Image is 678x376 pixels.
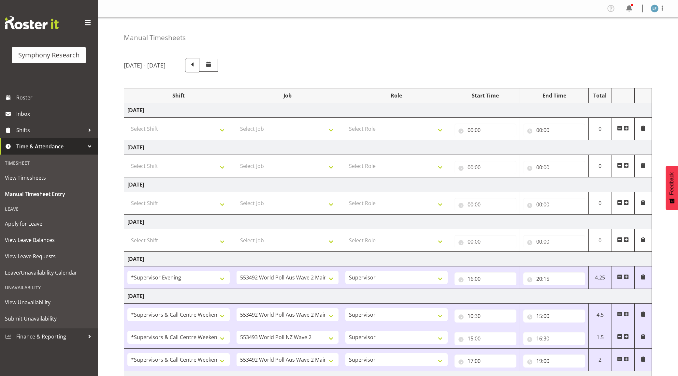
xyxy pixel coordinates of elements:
div: Job [237,92,339,99]
td: [DATE] [124,215,652,229]
span: View Unavailability [5,297,93,307]
input: Click to select... [454,309,516,323]
div: Shift [127,92,230,99]
td: 0 [589,155,612,177]
div: End Time [523,92,585,99]
span: View Leave Requests [5,251,93,261]
td: 0 [589,229,612,252]
input: Click to select... [523,272,585,285]
h5: [DATE] - [DATE] [124,62,166,69]
span: Time & Attendance [16,142,85,151]
span: Feedback [669,172,675,195]
img: Rosterit website logo [5,16,59,29]
input: Click to select... [454,354,516,368]
span: Roster [16,93,94,102]
td: [DATE] [124,103,652,118]
span: Finance & Reporting [16,332,85,341]
div: Leave [2,202,96,216]
div: Timesheet [2,156,96,170]
span: Leave/Unavailability Calendar [5,268,93,278]
input: Click to select... [523,124,585,137]
td: [DATE] [124,177,652,192]
span: Inbox [16,109,94,119]
img: lolo-fiaola1981.jpg [651,5,658,12]
a: Manual Timesheet Entry [2,186,96,202]
span: Manual Timesheet Entry [5,189,93,199]
span: View Leave Balances [5,235,93,245]
input: Click to select... [523,332,585,345]
td: 2 [589,349,612,371]
td: 4.5 [589,304,612,326]
td: [DATE] [124,252,652,266]
input: Click to select... [454,332,516,345]
a: View Leave Requests [2,248,96,264]
span: Shifts [16,125,85,135]
input: Click to select... [523,354,585,368]
div: Unavailability [2,281,96,294]
button: Feedback - Show survey [666,166,678,210]
div: Symphony Research [18,50,79,60]
div: Role [345,92,448,99]
div: Start Time [454,92,516,99]
a: Submit Unavailability [2,310,96,327]
td: 0 [589,192,612,215]
td: [DATE] [124,140,652,155]
input: Click to select... [454,198,516,211]
input: Click to select... [454,161,516,174]
a: View Timesheets [2,170,96,186]
td: [DATE] [124,289,652,304]
span: Submit Unavailability [5,314,93,323]
div: Total [592,92,608,99]
td: 4.25 [589,266,612,289]
input: Click to select... [523,235,585,248]
input: Click to select... [454,272,516,285]
input: Click to select... [454,235,516,248]
input: Click to select... [454,124,516,137]
td: 1.5 [589,326,612,349]
h4: Manual Timesheets [124,34,186,41]
input: Click to select... [523,198,585,211]
span: Apply for Leave [5,219,93,229]
span: View Timesheets [5,173,93,183]
td: 0 [589,118,612,140]
a: View Unavailability [2,294,96,310]
a: View Leave Balances [2,232,96,248]
input: Click to select... [523,161,585,174]
a: Apply for Leave [2,216,96,232]
a: Leave/Unavailability Calendar [2,264,96,281]
input: Click to select... [523,309,585,323]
